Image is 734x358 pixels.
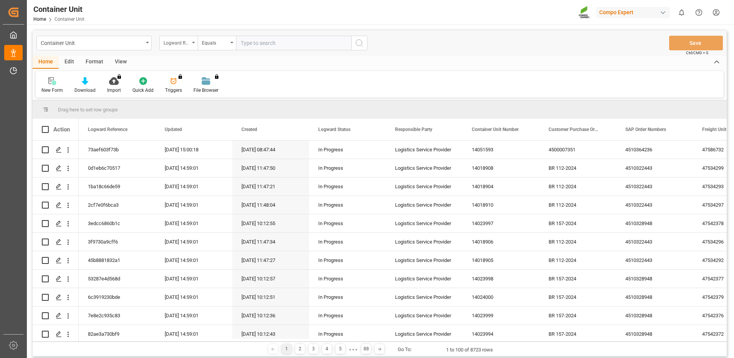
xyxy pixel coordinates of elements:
[318,325,377,343] div: In Progress
[155,159,232,177] div: [DATE] 14:59:01
[616,251,693,269] div: 4510322443
[386,233,463,251] div: Logistics Service Provider
[673,4,690,21] button: show 0 new notifications
[616,288,693,306] div: 4510328948
[36,36,152,50] button: open menu
[232,233,309,251] div: [DATE] 11:47:34
[616,159,693,177] div: 4510322443
[309,344,318,354] div: 3
[155,288,232,306] div: [DATE] 14:59:01
[625,127,666,132] span: SAP Order Numbers
[539,325,616,343] div: BR 157-2024
[295,344,305,354] div: 2
[232,159,309,177] div: [DATE] 11:47:50
[539,288,616,306] div: BR 157-2024
[472,127,519,132] span: Container Unit Number
[616,233,693,251] div: 4510322443
[202,38,228,46] div: Equals
[549,127,600,132] span: Customer Purchase Order Numbers
[79,233,155,251] div: 3f9730a9cff6
[336,344,345,354] div: 5
[398,346,412,353] div: Go To:
[690,4,708,21] button: Help Center
[155,307,232,325] div: [DATE] 14:59:01
[79,159,155,177] div: 0d1eb6c70517
[41,87,63,94] div: New Form
[88,127,127,132] span: Logward Reference
[463,233,539,251] div: 14018906
[318,270,377,288] div: In Progress
[109,56,132,69] div: View
[616,270,693,288] div: 4510328948
[80,56,109,69] div: Format
[282,344,291,354] div: 1
[318,215,377,232] div: In Progress
[686,50,708,56] span: Ctrl/CMD + S
[155,251,232,269] div: [DATE] 14:59:01
[386,141,463,159] div: Logistics Service Provider
[616,214,693,232] div: 4510328948
[386,307,463,325] div: Logistics Service Provider
[616,177,693,196] div: 4510322443
[33,233,79,251] div: Press SPACE to select this row.
[33,196,79,214] div: Press SPACE to select this row.
[386,177,463,196] div: Logistics Service Provider
[33,307,79,325] div: Press SPACE to select this row.
[318,127,350,132] span: Logward Status
[669,36,723,50] button: Save
[361,344,371,354] div: 88
[349,346,357,352] div: ● ● ●
[539,307,616,325] div: BR 157-2024
[539,214,616,232] div: BR 157-2024
[463,307,539,325] div: 14023999
[386,251,463,269] div: Logistics Service Provider
[446,346,493,354] div: 1 to 100 of 8723 rows
[463,196,539,214] div: 14018910
[232,177,309,196] div: [DATE] 11:47:21
[616,196,693,214] div: 4510322443
[33,270,79,288] div: Press SPACE to select this row.
[132,87,154,94] div: Quick Add
[159,36,198,50] button: open menu
[463,141,539,159] div: 14051593
[33,251,79,270] div: Press SPACE to select this row.
[322,344,332,354] div: 4
[539,251,616,269] div: BR 112-2024
[33,17,46,22] a: Home
[79,270,155,288] div: 53287e4d568d
[79,177,155,196] div: 1ba18c66de59
[463,214,539,232] div: 14023997
[616,307,693,325] div: 4510328948
[463,325,539,343] div: 14023994
[33,214,79,233] div: Press SPACE to select this row.
[155,270,232,288] div: [DATE] 14:59:01
[539,233,616,251] div: BR 112-2024
[463,251,539,269] div: 14018905
[232,270,309,288] div: [DATE] 10:12:57
[318,141,377,159] div: In Progress
[165,127,182,132] span: Updated
[33,141,79,159] div: Press SPACE to select this row.
[318,196,377,214] div: In Progress
[463,159,539,177] div: 14018908
[232,307,309,325] div: [DATE] 10:12:36
[33,325,79,343] div: Press SPACE to select this row.
[79,307,155,325] div: 7e8e2c935c83
[318,178,377,196] div: In Progress
[33,159,79,177] div: Press SPACE to select this row.
[59,56,80,69] div: Edit
[463,288,539,306] div: 14024000
[596,5,673,20] button: Compo Expert
[155,233,232,251] div: [DATE] 14:59:01
[386,196,463,214] div: Logistics Service Provider
[395,127,432,132] span: Responsible Party
[155,196,232,214] div: [DATE] 14:59:01
[232,288,309,306] div: [DATE] 10:12:51
[539,141,616,159] div: 4500007351
[539,270,616,288] div: BR 157-2024
[232,251,309,269] div: [DATE] 11:47:27
[351,36,367,50] button: search button
[386,159,463,177] div: Logistics Service Provider
[79,325,155,343] div: 82ae3a730bf9
[463,177,539,196] div: 14018904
